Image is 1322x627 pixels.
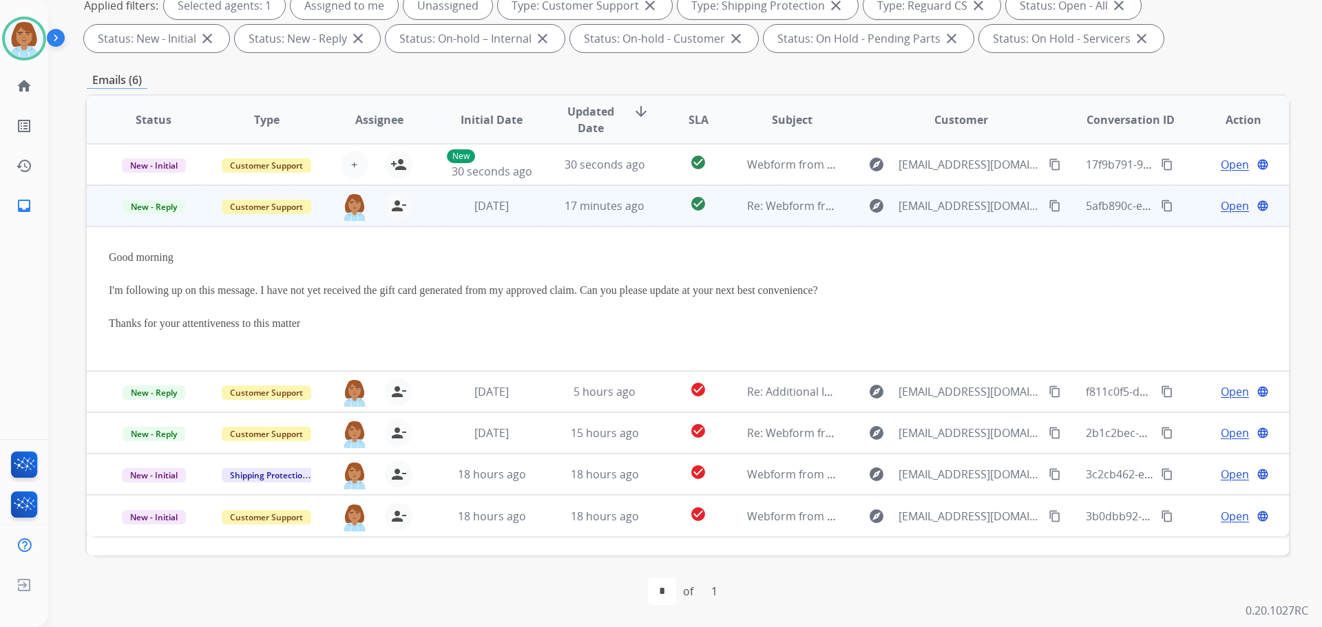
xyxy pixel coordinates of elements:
[565,157,645,172] span: 30 seconds ago
[109,249,1042,266] div: Good morning
[979,25,1164,52] div: Status: On Hold - Servicers
[222,427,311,441] span: Customer Support
[868,425,885,441] mat-icon: explore
[868,383,885,400] mat-icon: explore
[1257,385,1269,398] mat-icon: language
[458,467,526,482] span: 18 hours ago
[341,192,368,221] img: agent-avatar
[1161,510,1173,522] mat-icon: content_copy
[571,509,639,524] span: 18 hours ago
[87,72,147,89] p: Emails (6)
[341,151,368,178] button: +
[1049,427,1061,439] mat-icon: content_copy
[447,149,475,163] p: New
[747,425,1078,440] span: Re: Webform from [EMAIL_ADDRESS][DOMAIN_NAME] on [DATE]
[390,425,407,441] mat-icon: person_remove
[1049,385,1061,398] mat-icon: content_copy
[222,468,316,482] span: Shipping Protection
[222,158,311,173] span: Customer Support
[899,508,1040,524] span: [EMAIL_ADDRESS][DOMAIN_NAME]
[1257,200,1269,212] mat-icon: language
[109,315,1042,332] div: Thanks for your attentiveness to this matter
[868,508,885,524] mat-icon: explore
[690,195,706,212] mat-icon: check_circle
[747,384,883,399] span: Re: Additional Information
[690,154,706,171] mat-icon: check_circle
[452,164,532,179] span: 30 seconds ago
[747,157,1059,172] span: Webform from [EMAIL_ADDRESS][DOMAIN_NAME] on [DATE]
[1087,111,1175,128] span: Conversation ID
[1161,158,1173,171] mat-icon: content_copy
[943,30,960,47] mat-icon: close
[1161,200,1173,212] mat-icon: content_copy
[254,111,280,128] span: Type
[1257,468,1269,480] mat-icon: language
[633,103,649,120] mat-icon: arrow_downward
[690,464,706,480] mat-icon: check_circle
[1161,468,1173,480] mat-icon: content_copy
[122,510,186,524] span: New - Initial
[899,198,1040,214] span: [EMAIL_ADDRESS][DOMAIN_NAME]
[5,19,43,58] img: avatar
[934,111,988,128] span: Customer
[1086,384,1294,399] span: f811c0f5-dbe2-4ea4-87c6-751ab13d1961
[84,25,229,52] div: Status: New - Initial
[235,25,380,52] div: Status: New - Reply
[689,111,709,128] span: SLA
[136,111,171,128] span: Status
[199,30,216,47] mat-icon: close
[560,103,622,136] span: Updated Date
[1049,468,1061,480] mat-icon: content_copy
[16,118,32,134] mat-icon: list_alt
[122,468,186,482] span: New - Initial
[565,198,644,213] span: 17 minutes ago
[1221,156,1249,173] span: Open
[355,111,403,128] span: Assignee
[474,198,509,213] span: [DATE]
[899,383,1040,400] span: [EMAIL_ADDRESS][DOMAIN_NAME]
[1257,427,1269,439] mat-icon: language
[683,583,693,599] div: of
[1257,510,1269,522] mat-icon: language
[461,111,523,128] span: Initial Date
[1049,510,1061,522] mat-icon: content_copy
[1161,385,1173,398] mat-icon: content_copy
[16,78,32,94] mat-icon: home
[123,385,185,400] span: New - Reply
[728,30,744,47] mat-icon: close
[764,25,974,52] div: Status: On Hold - Pending Parts
[222,385,311,400] span: Customer Support
[574,384,636,399] span: 5 hours ago
[571,425,639,440] span: 15 hours ago
[351,156,357,173] span: +
[868,156,885,173] mat-icon: explore
[1049,158,1061,171] mat-icon: content_copy
[690,506,706,522] mat-icon: check_circle
[474,425,509,440] span: [DATE]
[123,427,185,441] span: New - Reply
[390,156,407,173] mat-icon: person_add
[1246,602,1308,619] p: 0.20.1027RC
[899,425,1040,441] span: [EMAIL_ADDRESS][DOMAIN_NAME]
[700,577,728,605] div: 1
[570,25,758,52] div: Status: On-hold - Customer
[747,467,1059,482] span: Webform from [EMAIL_ADDRESS][DOMAIN_NAME] on [DATE]
[571,467,639,482] span: 18 hours ago
[341,502,368,531] img: agent-avatar
[1221,425,1249,441] span: Open
[1133,30,1150,47] mat-icon: close
[350,30,366,47] mat-icon: close
[390,466,407,482] mat-icon: person_remove
[341,378,368,407] img: agent-avatar
[899,466,1040,482] span: [EMAIL_ADDRESS][DOMAIN_NAME]
[1161,427,1173,439] mat-icon: content_copy
[222,510,311,524] span: Customer Support
[458,509,526,524] span: 18 hours ago
[868,198,885,214] mat-icon: explore
[1221,383,1249,400] span: Open
[772,111,812,128] span: Subject
[1086,198,1291,213] span: 5afb890c-e5d7-466c-b160-ff5a294c297b
[1086,157,1292,172] span: 17f9b791-99f1-4d42-81e3-77bf2c38199b
[390,383,407,400] mat-icon: person_remove
[1086,425,1295,440] span: 2b1c2bec-b960-483d-a11c-3dfb9a205fb4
